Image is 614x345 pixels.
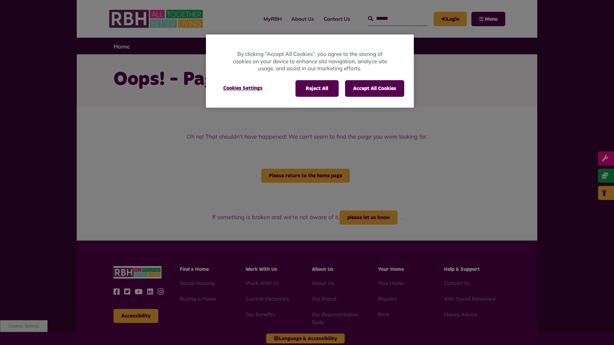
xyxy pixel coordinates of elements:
[345,80,404,97] button: Accept All Cookies
[232,50,388,72] p: By clicking “Accept All Cookies”, you agree to the storing of cookies on your device to enhance s...
[216,80,270,96] button: Cookies Settings
[206,34,414,108] div: Privacy
[295,80,339,97] button: Reject All
[206,34,414,108] div: Cookie banner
